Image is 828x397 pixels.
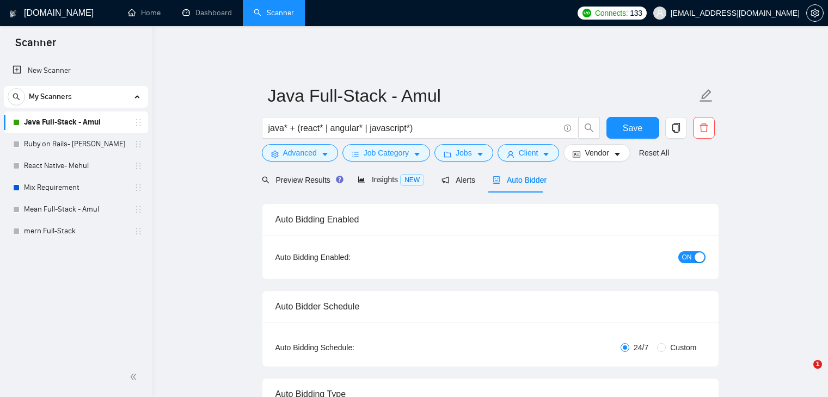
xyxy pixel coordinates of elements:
[791,360,817,386] iframe: Intercom live chat
[400,174,424,186] span: NEW
[24,199,127,220] a: Mean Full-Stack - Amul
[271,150,279,158] span: setting
[456,147,472,159] span: Jobs
[182,8,232,17] a: dashboardDashboard
[275,342,419,353] div: Auto Bidding Schedule:
[13,60,139,82] a: New Scanner
[268,82,697,109] input: Scanner name...
[254,8,294,17] a: searchScanner
[666,123,686,133] span: copy
[629,342,653,353] span: 24/7
[666,342,701,353] span: Custom
[335,175,345,184] div: Tooltip anchor
[630,7,642,19] span: 133
[130,371,140,382] span: double-left
[262,144,338,162] button: settingAdvancedcaret-down
[595,7,628,19] span: Connects:
[352,150,359,158] span: bars
[444,150,451,158] span: folder
[24,111,127,133] a: Java Full-Stack - Amul
[9,5,17,22] img: logo
[29,86,72,108] span: My Scanners
[283,147,317,159] span: Advanced
[24,177,127,199] a: Mix Requirement
[493,176,500,184] span: robot
[606,117,659,139] button: Save
[358,175,424,184] span: Insights
[4,60,148,82] li: New Scanner
[519,147,538,159] span: Client
[364,147,409,159] span: Job Category
[128,8,161,17] a: homeHome
[4,86,148,242] li: My Scanners
[806,9,824,17] a: setting
[358,176,365,183] span: area-chart
[134,227,143,235] span: holder
[806,4,824,22] button: setting
[699,89,713,103] span: edit
[134,205,143,214] span: holder
[134,140,143,148] span: holder
[8,88,25,106] button: search
[134,118,143,127] span: holder
[134,162,143,170] span: holder
[24,220,127,242] a: mern Full-Stack
[563,144,630,162] button: idcardVendorcaret-down
[7,35,65,58] span: Scanner
[24,155,127,177] a: React Native- Mehul
[614,150,621,158] span: caret-down
[275,204,706,235] div: Auto Bidding Enabled
[585,147,609,159] span: Vendor
[434,144,493,162] button: folderJobscaret-down
[498,144,560,162] button: userClientcaret-down
[24,133,127,155] a: Ruby on Rails- [PERSON_NAME]
[342,144,430,162] button: barsJob Categorycaret-down
[275,251,419,263] div: Auto Bidding Enabled:
[564,125,571,132] span: info-circle
[268,121,559,135] input: Search Freelance Jobs...
[413,150,421,158] span: caret-down
[275,291,706,322] div: Auto Bidder Schedule
[813,360,822,369] span: 1
[639,147,669,159] a: Reset All
[694,123,714,133] span: delete
[8,93,24,101] span: search
[493,176,547,184] span: Auto Bidder
[441,176,449,184] span: notification
[321,150,329,158] span: caret-down
[579,123,599,133] span: search
[582,9,591,17] img: upwork-logo.png
[682,251,692,263] span: ON
[262,176,269,184] span: search
[441,176,475,184] span: Alerts
[476,150,484,158] span: caret-down
[542,150,550,158] span: caret-down
[578,117,600,139] button: search
[573,150,580,158] span: idcard
[507,150,514,158] span: user
[623,121,642,135] span: Save
[262,176,340,184] span: Preview Results
[693,117,715,139] button: delete
[665,117,687,139] button: copy
[656,9,664,17] span: user
[134,183,143,192] span: holder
